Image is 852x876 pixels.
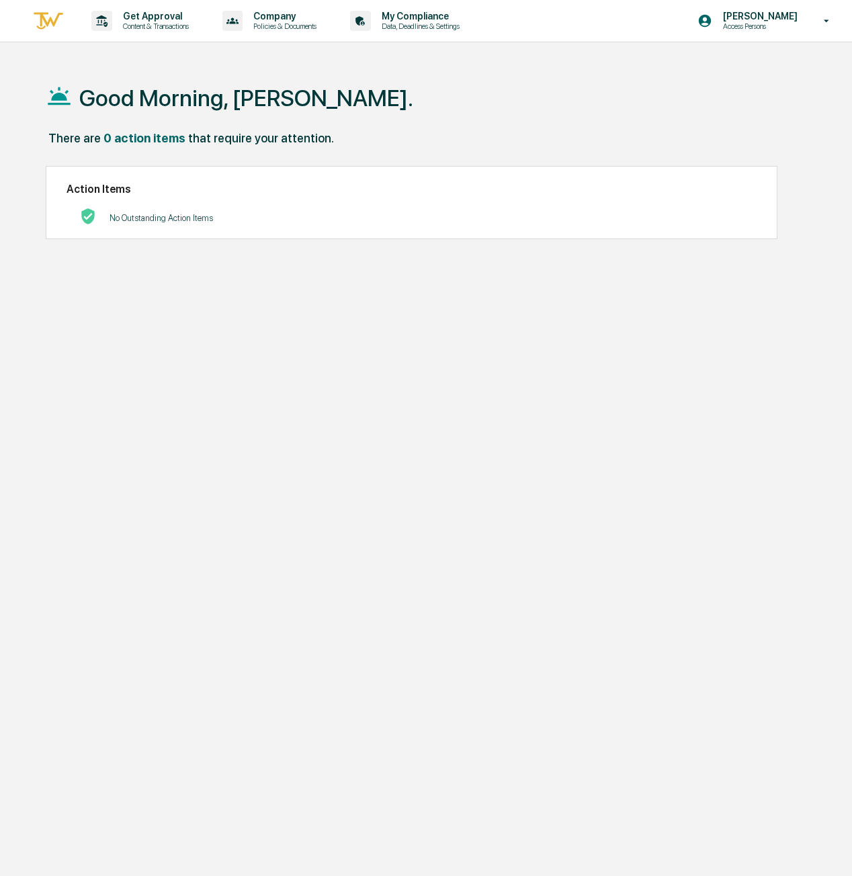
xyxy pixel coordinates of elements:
[371,11,466,21] p: My Compliance
[110,213,213,223] p: No Outstanding Action Items
[188,131,334,145] div: that require your attention.
[80,208,96,224] img: No Actions logo
[243,21,323,31] p: Policies & Documents
[243,11,323,21] p: Company
[32,10,65,32] img: logo
[79,85,413,112] h1: Good Morning, [PERSON_NAME].
[103,131,185,145] div: 0 action items
[67,183,757,195] h2: Action Items
[712,11,804,21] p: [PERSON_NAME]
[112,21,196,31] p: Content & Transactions
[48,131,101,145] div: There are
[112,11,196,21] p: Get Approval
[371,21,466,31] p: Data, Deadlines & Settings
[712,21,804,31] p: Access Persons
